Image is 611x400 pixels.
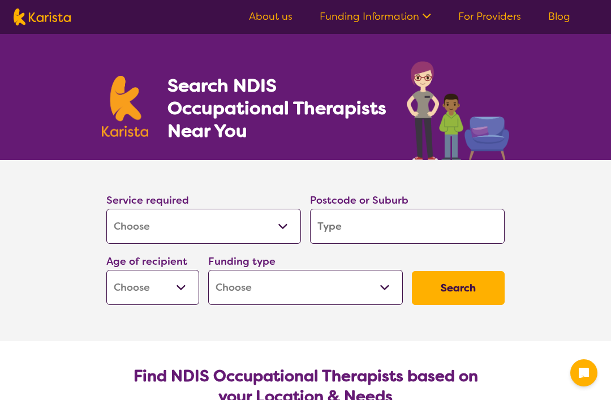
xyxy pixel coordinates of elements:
[106,255,187,268] label: Age of recipient
[458,10,521,23] a: For Providers
[14,8,71,25] img: Karista logo
[167,74,388,142] h1: Search NDIS Occupational Therapists Near You
[249,10,292,23] a: About us
[412,271,505,305] button: Search
[102,76,148,137] img: Karista logo
[208,255,276,268] label: Funding type
[548,10,570,23] a: Blog
[310,193,408,207] label: Postcode or Suburb
[106,193,189,207] label: Service required
[407,61,509,160] img: occupational-therapy
[320,10,431,23] a: Funding Information
[310,209,505,244] input: Type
